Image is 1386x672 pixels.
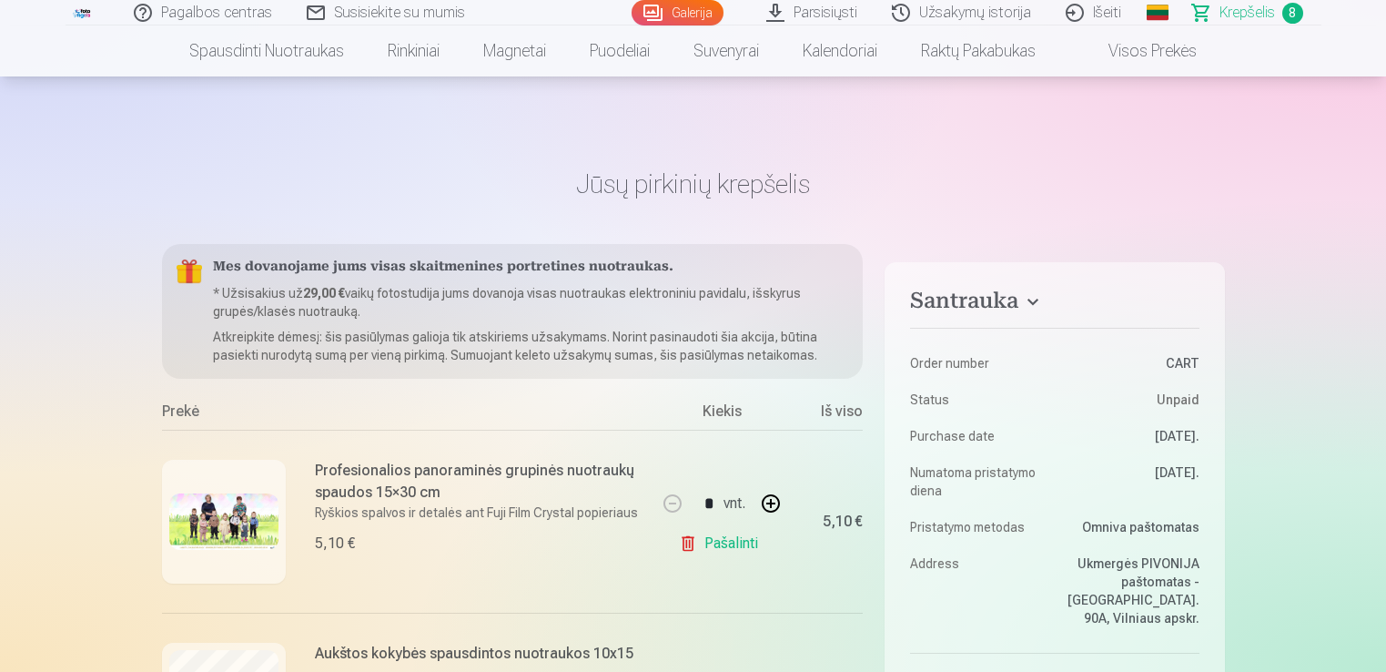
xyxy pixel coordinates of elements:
[679,525,765,562] a: Pašalinti
[461,25,568,76] a: Magnetai
[1064,463,1199,500] dd: [DATE].
[672,25,781,76] a: Suvenyrai
[315,460,643,504] h6: Profesionalios panoraminės grupinės nuotraukų spaudos 15×30 cm
[568,25,672,76] a: Puodeliai
[366,25,461,76] a: Rinkiniai
[910,463,1046,500] dt: Numatoma pristatymo diena
[790,401,863,430] div: Iš viso
[167,25,366,76] a: Spausdinti nuotraukas
[910,391,1046,409] dt: Status
[1219,2,1275,24] span: Krepšelis
[1157,391,1199,409] span: Unpaid
[213,328,849,364] p: Atkreipkite dėmesį: šis pasiūlymas galioja tik atskiriems užsakymams. Norint pasinaudoti šia akci...
[303,286,345,300] b: 29,00 €
[315,533,355,555] div: 5,10 €
[1282,3,1303,24] span: 8
[910,555,1046,627] dt: Address
[1064,427,1199,445] dd: [DATE].
[1064,354,1199,372] dd: CART
[653,401,790,430] div: Kiekis
[910,354,1046,372] dt: Order number
[823,516,863,527] div: 5,10 €
[1064,555,1199,627] dd: Ukmergės PIVONIJA paštomatas - [GEOGRAPHIC_DATA]. 90A, Vilniaus apskr.
[162,401,654,430] div: Prekė
[910,518,1046,536] dt: Pristatymo metodas
[1057,25,1219,76] a: Visos prekės
[162,168,1225,200] h1: Jūsų pirkinių krepšelis
[73,7,93,18] img: /fa5
[781,25,899,76] a: Kalendoriai
[213,259,849,277] h5: Mes dovanojame jums visas skaitmenines portretines nuotraukas.
[1064,518,1199,536] dd: Omniva paštomatas
[315,504,643,522] p: Ryškios spalvos ir detalės ant Fuji Film Crystal popieriaus
[213,284,849,321] p: * Užsisakius už vaikų fotostudija jums dovanoja visas nuotraukas elektroniniu pavidalu, išskyrus ...
[723,482,745,525] div: vnt.
[910,288,1199,321] button: Santrauka
[899,25,1057,76] a: Raktų pakabukas
[910,427,1046,445] dt: Purchase date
